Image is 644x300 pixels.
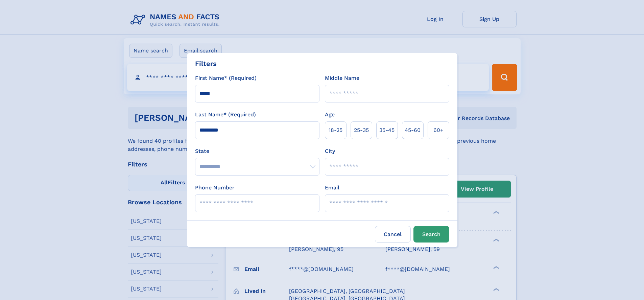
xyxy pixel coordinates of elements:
[195,184,235,192] label: Phone Number
[375,226,411,243] label: Cancel
[433,126,444,134] span: 60+
[325,74,359,82] label: Middle Name
[354,126,369,134] span: 25‑35
[413,226,449,243] button: Search
[195,74,257,82] label: First Name* (Required)
[405,126,421,134] span: 45‑60
[325,184,339,192] label: Email
[325,111,335,119] label: Age
[329,126,342,134] span: 18‑25
[195,59,217,69] div: Filters
[195,147,319,155] label: State
[325,147,335,155] label: City
[195,111,256,119] label: Last Name* (Required)
[379,126,395,134] span: 35‑45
